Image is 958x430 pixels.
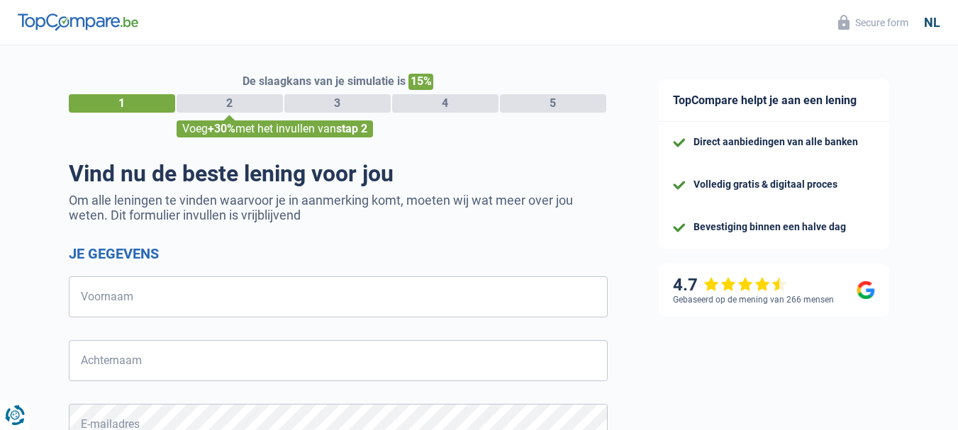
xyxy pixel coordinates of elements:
div: TopCompare helpt je aan een lening [659,79,889,122]
div: Gebaseerd op de mening van 266 mensen [673,295,834,305]
div: 4 [392,94,499,113]
div: Bevestiging binnen een halve dag [694,221,846,233]
img: TopCompare Logo [18,13,138,30]
div: 2 [177,94,283,113]
div: Voeg met het invullen van [177,120,373,137]
h2: Je gegevens [69,245,608,262]
div: Volledig gratis & digitaal proces [694,179,837,191]
button: Secure form [830,11,917,34]
span: stap 2 [336,122,367,135]
div: 5 [500,94,606,113]
p: Om alle leningen te vinden waarvoor je in aanmerking komt, moeten wij wat meer over jou weten. Di... [69,193,608,222]
h1: Vind nu de beste lening voor jou [69,160,608,187]
div: 3 [284,94,391,113]
div: nl [924,15,940,30]
span: 15% [408,74,433,90]
div: 1 [69,94,175,113]
span: +30% [208,122,235,135]
div: 4.7 [673,275,787,295]
span: De slaagkans van je simulatie is [243,74,406,88]
div: Direct aanbiedingen van alle banken [694,136,858,148]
